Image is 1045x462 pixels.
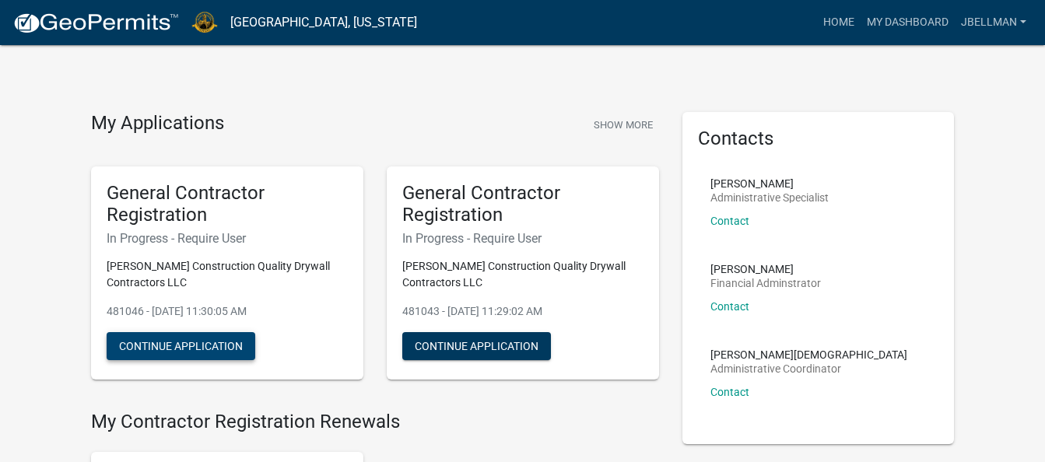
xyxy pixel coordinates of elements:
[698,128,939,150] h5: Contacts
[107,258,348,291] p: [PERSON_NAME] Construction Quality Drywall Contractors LLC
[91,411,659,433] h4: My Contractor Registration Renewals
[107,231,348,246] h6: In Progress - Require User
[402,182,643,227] h5: General Contractor Registration
[861,8,955,37] a: My Dashboard
[955,8,1033,37] a: jbellman
[710,215,749,227] a: Contact
[402,332,551,360] button: Continue Application
[402,303,643,320] p: 481043 - [DATE] 11:29:02 AM
[107,332,255,360] button: Continue Application
[402,231,643,246] h6: In Progress - Require User
[710,264,821,275] p: [PERSON_NAME]
[710,386,749,398] a: Contact
[710,300,749,313] a: Contact
[402,258,643,291] p: [PERSON_NAME] Construction Quality Drywall Contractors LLC
[710,178,829,189] p: [PERSON_NAME]
[107,182,348,227] h5: General Contractor Registration
[107,303,348,320] p: 481046 - [DATE] 11:30:05 AM
[710,349,907,360] p: [PERSON_NAME][DEMOGRAPHIC_DATA]
[91,112,224,135] h4: My Applications
[710,278,821,289] p: Financial Adminstrator
[230,9,417,36] a: [GEOGRAPHIC_DATA], [US_STATE]
[191,12,218,33] img: La Porte County, Indiana
[817,8,861,37] a: Home
[710,363,907,374] p: Administrative Coordinator
[587,112,659,138] button: Show More
[710,192,829,203] p: Administrative Specialist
